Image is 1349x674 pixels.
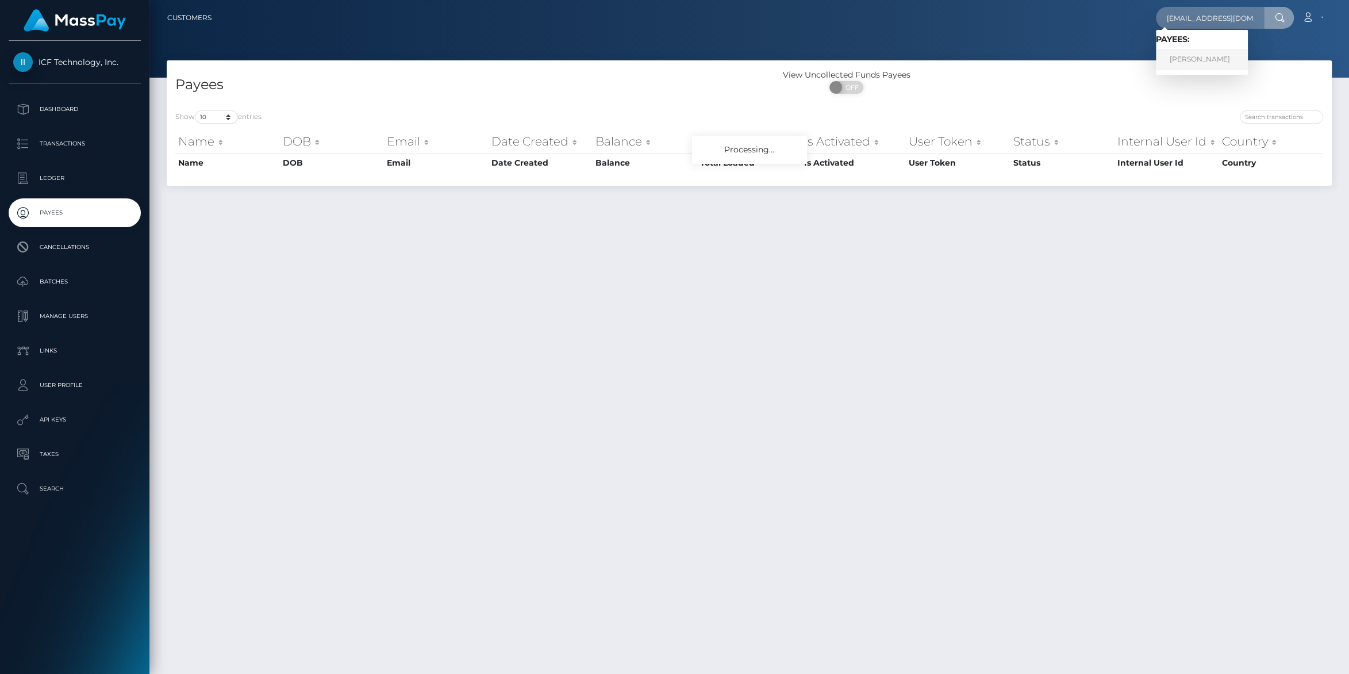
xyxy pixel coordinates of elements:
th: User Token [906,154,1010,172]
th: Total Loaded [697,130,802,153]
a: User Profile [9,371,141,400]
p: Manage Users [13,308,136,325]
th: Country [1219,130,1323,153]
a: Manage Users [9,302,141,331]
a: Transactions [9,129,141,158]
p: Transactions [13,135,136,152]
th: Balance [593,130,697,153]
p: Batches [13,273,136,290]
a: Customers [167,6,212,30]
p: User Profile [13,377,136,394]
a: Payees [9,198,141,227]
p: API Keys [13,411,136,428]
th: Country [1219,154,1323,172]
th: DOB [280,154,385,172]
a: API Keys [9,405,141,434]
img: ICF Technology, Inc. [13,52,33,72]
th: Email [384,154,489,172]
h6: Payees: [1156,35,1248,44]
p: Dashboard [13,101,136,118]
label: Show entries [175,110,262,124]
a: Ledger [9,164,141,193]
a: Cancellations [9,233,141,262]
th: Name [175,130,280,153]
a: [PERSON_NAME] [1156,49,1248,70]
p: Payees [13,204,136,221]
div: Processing... [692,136,807,164]
th: Date Created [489,130,593,153]
th: Status [1010,130,1114,153]
th: Is Activated [801,154,906,172]
th: User Token [906,130,1010,153]
img: MassPay Logo [24,9,126,32]
div: View Uncollected Funds Payees [750,69,944,81]
h4: Payees [175,75,741,95]
th: Is Activated [801,130,906,153]
th: Name [175,154,280,172]
span: ICF Technology, Inc. [9,57,141,67]
p: Search [13,480,136,497]
th: Date Created [489,154,593,172]
th: Internal User Id [1114,154,1219,172]
th: DOB [280,130,385,153]
select: Showentries [195,110,238,124]
th: Balance [593,154,697,172]
p: Cancellations [13,239,136,256]
th: Status [1010,154,1114,172]
span: OFF [836,81,864,94]
input: Search transactions [1240,110,1323,124]
p: Taxes [13,446,136,463]
input: Search... [1156,7,1264,29]
p: Ledger [13,170,136,187]
a: Taxes [9,440,141,469]
a: Links [9,336,141,365]
th: Internal User Id [1114,130,1219,153]
a: Batches [9,267,141,296]
a: Dashboard [9,95,141,124]
a: Search [9,474,141,503]
p: Links [13,342,136,359]
th: Email [384,130,489,153]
